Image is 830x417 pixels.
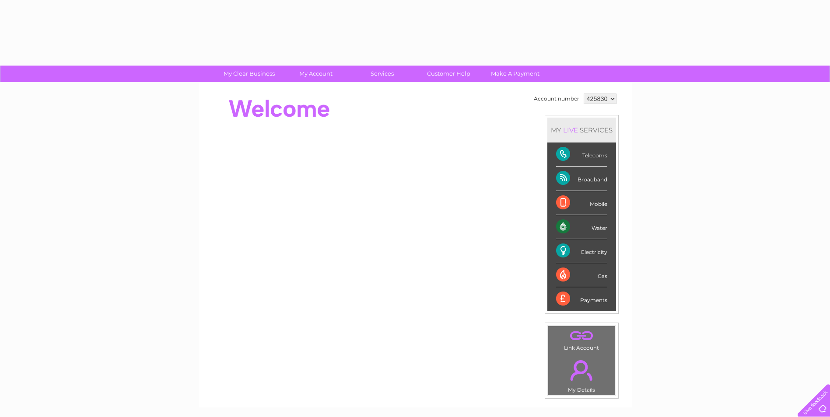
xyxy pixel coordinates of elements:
div: Gas [556,263,607,287]
div: Electricity [556,239,607,263]
td: My Details [548,353,616,396]
a: . [550,328,613,344]
a: Services [346,66,418,82]
a: My Clear Business [213,66,285,82]
div: Telecoms [556,142,607,167]
a: My Account [280,66,352,82]
a: Make A Payment [479,66,551,82]
td: Link Account [548,326,616,353]
div: Water [556,215,607,239]
a: . [550,355,613,386]
div: MY SERVICES [547,118,616,142]
div: Payments [556,287,607,311]
div: LIVE [561,126,580,134]
div: Broadband [556,167,607,191]
td: Account number [532,91,581,106]
div: Mobile [556,191,607,215]
a: Customer Help [413,66,485,82]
